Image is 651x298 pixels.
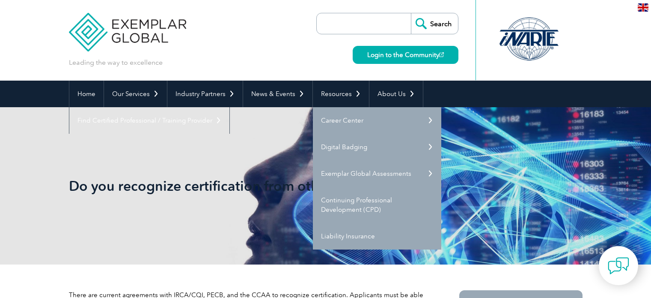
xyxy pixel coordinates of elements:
h1: Do you recognize certification from other bodies? [69,178,398,194]
p: Leading the way to excellence [69,58,163,67]
a: Login to the Community [353,46,458,64]
a: Industry Partners [167,81,243,107]
a: About Us [369,81,423,107]
a: Our Services [104,81,167,107]
a: Digital Badging [313,134,441,160]
a: Find Certified Professional / Training Provider [69,107,229,134]
a: Home [69,81,104,107]
a: News & Events [243,81,312,107]
a: Resources [313,81,369,107]
a: Exemplar Global Assessments [313,160,441,187]
input: Search [411,13,458,34]
img: en [638,3,648,12]
a: Liability Insurance [313,223,441,250]
img: open_square.png [439,52,444,57]
a: Continuing Professional Development (CPD) [313,187,441,223]
img: contact-chat.png [608,255,629,277]
a: Career Center [313,107,441,134]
